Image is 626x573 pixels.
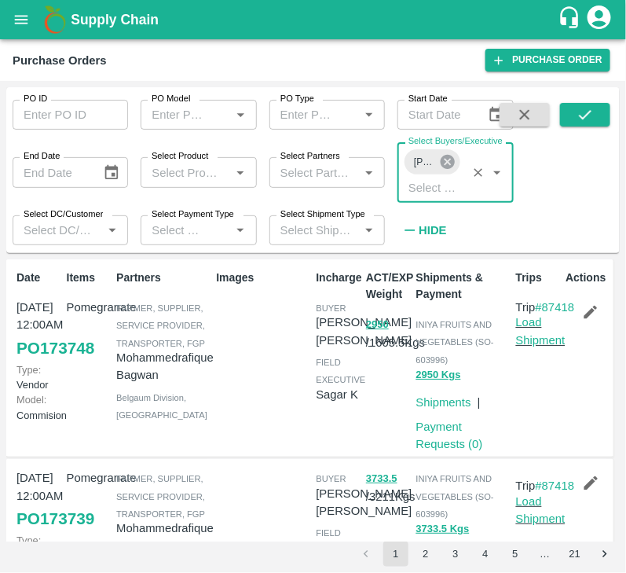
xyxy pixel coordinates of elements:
[274,105,334,125] input: Enter PO Type
[16,270,60,286] p: Date
[216,270,309,286] p: Images
[145,105,205,125] input: Enter PO Model
[67,270,111,286] p: Items
[24,93,47,105] label: PO ID
[316,485,412,520] p: [PERSON_NAME] [PERSON_NAME]
[16,392,60,422] p: Commision
[468,162,489,183] button: Clear
[116,349,214,384] p: Mohammedrafique Bagwan
[366,469,410,505] p: / 3211 Kgs
[416,520,470,538] button: 3733.5 Kgs
[16,362,60,392] p: Vendor
[145,220,205,241] input: Select Payment Type
[405,154,443,171] span: [PERSON_NAME] [PERSON_NAME]
[316,270,360,286] p: Incharge
[17,220,97,241] input: Select DC/Customer
[102,220,123,241] button: Open
[366,316,389,334] button: 2950
[16,394,46,406] span: Model:
[316,314,412,349] p: [PERSON_NAME] [PERSON_NAME]
[71,12,159,28] b: Supply Chain
[443,542,468,567] button: Go to page 3
[516,316,566,346] a: Load Shipment
[67,299,111,316] p: Pomegranate
[408,93,448,105] label: Start Date
[536,479,575,492] a: #87418
[316,528,365,555] span: field executive
[16,534,41,546] span: Type:
[359,220,379,241] button: Open
[67,469,111,487] p: Pomegranate
[558,6,585,34] div: customer-support
[397,100,475,130] input: Start Date
[3,2,39,38] button: open drawer
[316,386,365,403] p: Sagar K
[351,542,620,567] nav: pagination navigation
[585,3,613,36] div: account of current user
[536,301,575,314] a: #87418
[516,477,575,494] p: Trip
[39,4,71,35] img: logo
[13,157,90,187] input: End Date
[316,303,346,313] span: buyer
[416,320,494,365] span: INIYA FRUITS AND VEGETABLES (SO-603996)
[13,100,128,130] input: Enter PO ID
[230,105,251,125] button: Open
[487,163,507,183] button: Open
[516,299,575,316] p: Trip
[13,50,107,71] div: Purchase Orders
[316,358,365,384] span: field executive
[592,542,617,567] button: Go to next page
[16,299,60,334] p: [DATE] 12:00AM
[280,150,340,163] label: Select Partners
[16,505,94,533] a: PO173739
[16,533,60,563] p: Vendor
[473,542,498,567] button: Go to page 4
[152,150,208,163] label: Select Product
[366,470,397,488] button: 3733.5
[316,474,346,483] span: buyer
[359,163,379,183] button: Open
[230,163,251,183] button: Open
[485,49,610,72] a: Purchase Order
[16,334,94,362] a: PO173748
[516,495,566,525] a: Load Shipment
[566,270,610,286] p: Actions
[16,469,60,505] p: [DATE] 12:00AM
[116,270,210,286] p: Partners
[152,93,191,105] label: PO Model
[366,315,410,351] p: / 1605.5 Kgs
[145,162,225,182] input: Select Product
[16,364,41,376] span: Type:
[408,135,503,148] label: Select Buyers/Executive
[416,474,494,519] span: INIYA FRUITS AND VEGETABLES (SO-603996)
[471,388,481,411] div: |
[366,270,410,303] p: ACT/EXP Weight
[416,366,461,384] button: 2950 Kgs
[516,270,560,286] p: Trips
[274,162,354,182] input: Select Partners
[280,93,314,105] label: PO Type
[419,224,446,237] strong: Hide
[416,270,510,303] p: Shipments & Payment
[533,547,558,562] div: …
[402,177,462,197] input: Select Buyers/Executive
[416,421,483,450] a: Payment Requests (0)
[24,208,103,221] label: Select DC/Customer
[359,105,379,125] button: Open
[116,474,205,519] span: Farmer, Supplier, Service Provider, Transporter, FGP
[230,220,251,241] button: Open
[116,393,207,420] span: Belgaum Division , [GEOGRAPHIC_DATA]
[274,220,354,241] input: Select Shipment Type
[71,9,558,31] a: Supply Chain
[413,542,438,567] button: Go to page 2
[397,217,451,244] button: Hide
[503,542,528,567] button: Go to page 5
[116,303,205,348] span: Farmer, Supplier, Service Provider, Transporter, FGP
[481,100,511,130] button: Choose date
[152,208,234,221] label: Select Payment Type
[280,208,365,221] label: Select Shipment Type
[97,158,126,188] button: Choose date
[24,150,60,163] label: End Date
[383,542,408,567] button: page 1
